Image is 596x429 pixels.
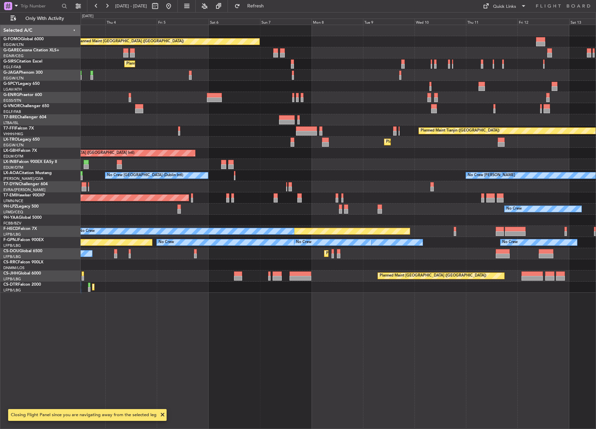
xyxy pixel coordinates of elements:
[312,19,363,25] div: Mon 8
[3,109,21,114] a: EGLF/FAB
[18,16,71,21] span: Only With Activity
[3,277,21,282] a: LFPB/LBG
[82,14,93,19] div: [DATE]
[79,226,95,236] div: No Crew
[3,71,19,75] span: G-JAGA
[3,48,19,52] span: G-GARE
[3,98,21,103] a: EGSS/STN
[517,19,569,25] div: Fri 12
[3,193,17,197] span: T7-EMI
[3,59,42,64] a: G-SIRSCitation Excel
[3,205,39,209] a: 9H-LPZLegacy 500
[506,204,522,214] div: No Crew
[3,48,59,52] a: G-GARECessna Citation XLS+
[3,227,18,231] span: F-HECD
[3,221,21,226] a: FCBB/BZV
[468,170,515,181] div: No Crew [PERSON_NAME]
[77,37,184,47] div: Planned Maint [GEOGRAPHIC_DATA] ([GEOGRAPHIC_DATA])
[157,19,208,25] div: Fri 5
[3,93,19,97] span: G-ENRG
[209,19,260,25] div: Sat 6
[3,205,17,209] span: 9H-LPZ
[3,160,17,164] span: LX-INB
[3,260,43,264] a: CS-RRCFalcon 900LX
[480,1,530,11] button: Quick Links
[107,170,183,181] div: No Crew [GEOGRAPHIC_DATA] (Dublin Intl)
[3,42,24,47] a: EGGW/LTN
[3,160,57,164] a: LX-INBFalcon 900EX EASy II
[126,59,233,69] div: Planned Maint [GEOGRAPHIC_DATA] ([GEOGRAPHIC_DATA])
[502,237,518,247] div: No Crew
[3,82,18,86] span: G-SPCY
[3,288,21,293] a: LFPB/LBG
[3,87,22,92] a: LGAV/ATH
[231,1,272,11] button: Refresh
[3,182,48,186] a: T7-DYNChallenger 604
[3,249,19,253] span: CS-DOU
[3,132,23,137] a: VHHH/HKG
[3,120,19,125] a: LTBA/ISL
[3,198,23,204] a: LFMN/NCE
[3,216,42,220] a: 9H-YAAGlobal 5000
[3,104,49,108] a: G-VNORChallenger 650
[3,216,19,220] span: 9H-YAA
[3,37,21,41] span: G-FOMO
[3,154,23,159] a: EDLW/DTM
[493,3,516,10] div: Quick Links
[3,171,52,175] a: LX-AOACitation Mustang
[260,19,312,25] div: Sun 7
[11,412,156,419] div: Closing Flight Panel since you are navigating away from the selected leg
[3,126,15,130] span: T7-FFI
[3,187,45,192] a: EVRA/[PERSON_NAME]
[158,237,174,247] div: No Crew
[3,138,18,142] span: LX-TRO
[3,176,43,181] a: [PERSON_NAME]/QSA
[3,249,42,253] a: CS-DOUGlobal 6500
[3,171,19,175] span: LX-AOA
[3,271,18,276] span: CS-JHH
[3,149,18,153] span: LX-GBH
[363,19,414,25] div: Tue 9
[3,238,18,242] span: F-GPNJ
[3,265,24,270] a: DNMM/LOS
[3,227,37,231] a: F-HECDFalcon 7X
[7,13,73,24] button: Only With Activity
[3,71,43,75] a: G-JAGAPhenom 300
[3,126,34,130] a: T7-FFIFalcon 7X
[3,37,44,41] a: G-FOMOGlobal 6000
[3,59,16,64] span: G-SIRS
[3,283,41,287] a: CS-DTRFalcon 2000
[115,3,147,9] span: [DATE] - [DATE]
[3,254,21,259] a: LFPB/LBG
[414,19,466,25] div: Wed 10
[3,149,37,153] a: LX-GBHFalcon 7X
[386,137,430,147] div: Planned Maint Dusseldorf
[3,193,45,197] a: T7-EMIHawker 900XP
[3,243,21,248] a: LFPB/LBG
[241,4,270,8] span: Refresh
[21,1,60,11] input: Trip Number
[3,53,24,58] a: EGNR/CEG
[421,126,499,136] div: Planned Maint Tianjin ([GEOGRAPHIC_DATA])
[380,271,486,281] div: Planned Maint [GEOGRAPHIC_DATA] ([GEOGRAPHIC_DATA])
[3,260,18,264] span: CS-RRC
[326,248,433,259] div: Planned Maint [GEOGRAPHIC_DATA] ([GEOGRAPHIC_DATA])
[3,210,23,215] a: LFMD/CEQ
[3,82,40,86] a: G-SPCYLegacy 650
[3,115,17,119] span: T7-BRE
[3,143,24,148] a: EGGW/LTN
[3,283,18,287] span: CS-DTR
[3,93,42,97] a: G-ENRGPraetor 600
[466,19,517,25] div: Thu 11
[296,237,312,247] div: No Crew
[105,19,157,25] div: Thu 4
[3,104,20,108] span: G-VNOR
[3,271,41,276] a: CS-JHHGlobal 6000
[3,138,40,142] a: LX-TROLegacy 650
[3,76,24,81] a: EGGW/LTN
[3,165,23,170] a: EDLW/DTM
[3,65,21,70] a: EGLF/FAB
[3,238,44,242] a: F-GPNJFalcon 900EX
[3,232,21,237] a: LFPB/LBG
[3,182,19,186] span: T7-DYN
